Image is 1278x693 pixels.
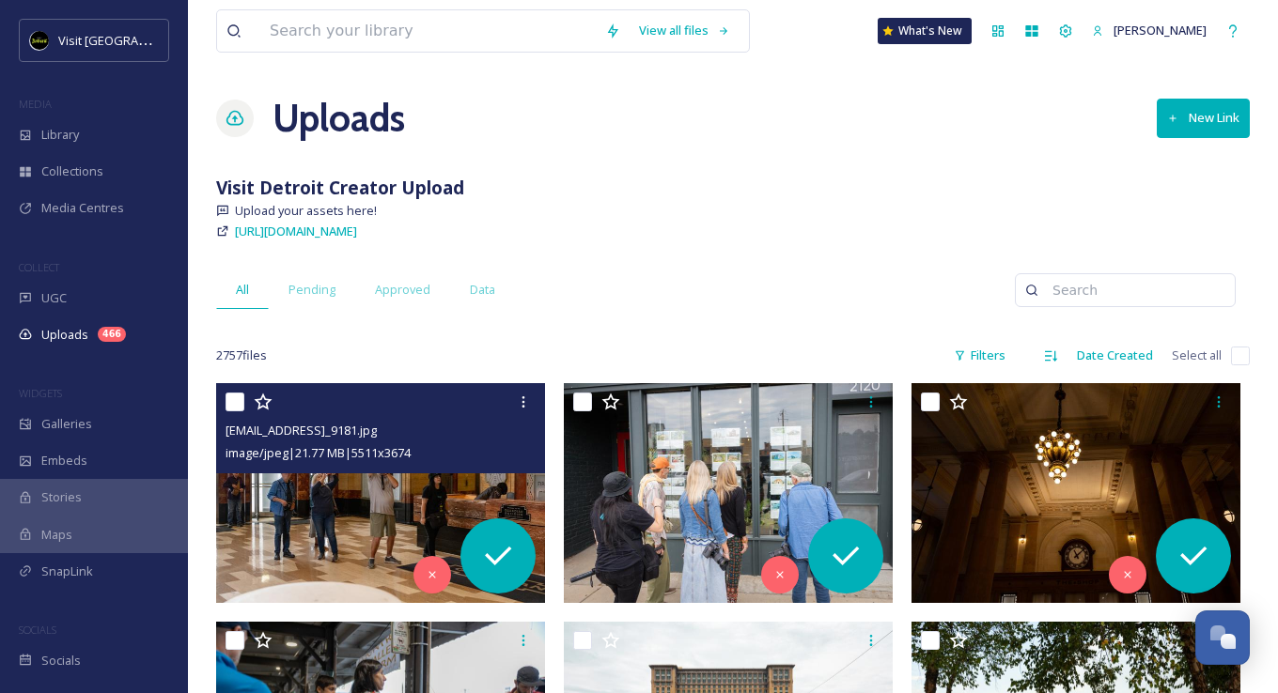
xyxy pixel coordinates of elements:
[41,126,79,144] span: Library
[19,260,59,274] span: COLLECT
[260,10,596,52] input: Search your library
[41,415,92,433] span: Galleries
[1172,346,1222,364] span: Select all
[41,289,67,307] span: UGC
[236,281,249,299] span: All
[470,281,495,299] span: Data
[226,422,377,439] span: [EMAIL_ADDRESS]_9181.jpg
[216,346,267,364] span: 2757 file s
[19,623,56,637] span: SOCIALS
[226,444,411,461] span: image/jpeg | 21.77 MB | 5511 x 3674
[41,488,82,506] span: Stories
[41,652,81,670] span: Socials
[41,162,103,180] span: Collections
[235,202,377,220] span: Upload your assets here!
[1114,22,1207,38] span: [PERSON_NAME]
[41,452,87,470] span: Embeds
[564,383,893,603] img: ext_1758471676.034285_cfalsettiphoto@gmail.com-IMG_9173.jpg
[41,199,124,217] span: Media Centres
[944,337,1015,374] div: Filters
[375,281,430,299] span: Approved
[1068,337,1162,374] div: Date Created
[216,383,545,603] img: ext_1758471676.178738_cfalsettiphoto@gmail.com-IMG_9181.jpg
[630,12,740,49] a: View all files
[41,526,72,544] span: Maps
[98,327,126,342] div: 466
[1083,12,1216,49] a: [PERSON_NAME]
[235,220,357,242] a: [URL][DOMAIN_NAME]
[216,175,464,200] strong: Visit Detroit Creator Upload
[41,562,93,580] span: SnapLink
[235,223,357,239] span: [URL][DOMAIN_NAME]
[41,326,88,344] span: Uploads
[878,18,972,44] a: What's New
[1195,610,1250,665] button: Open Chat
[58,31,204,49] span: Visit [GEOGRAPHIC_DATA]
[1043,271,1225,309] input: Search
[1157,99,1250,137] button: New Link
[19,386,62,400] span: WIDGETS
[30,31,49,50] img: VISIT%20DETROIT%20LOGO%20-%20BLACK%20BACKGROUND.png
[19,97,52,111] span: MEDIA
[912,383,1240,603] img: ext_1758471675.800351_cfalsettiphoto@gmail.com-IMG_9171.jpg
[288,281,335,299] span: Pending
[273,90,405,146] a: Uploads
